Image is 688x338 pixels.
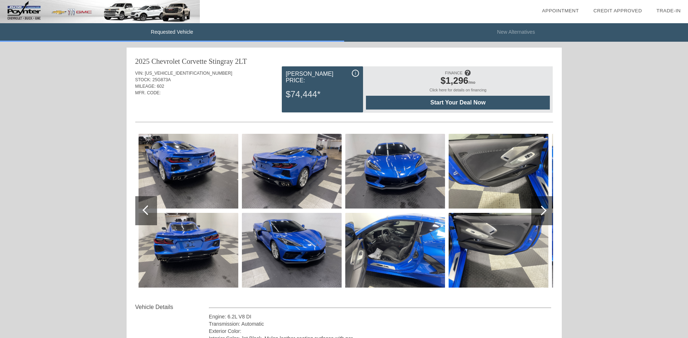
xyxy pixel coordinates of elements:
[370,75,546,88] div: /mo
[135,90,161,95] span: MFR. CODE:
[445,71,462,75] span: FINANCE
[593,8,642,13] a: Credit Approved
[441,75,468,86] span: $1,296
[145,71,232,76] span: [US_VEHICLE_IDENTIFICATION_NUMBER]
[656,8,681,13] a: Trade-In
[157,84,164,89] span: 602
[449,134,548,209] img: 36d94a0298eb97d9d87278c0a8e2b95bx.jpg
[242,134,342,209] img: 6d3806389d6e34d25a0382b96d47acaex.jpg
[355,71,356,76] span: i
[135,71,144,76] span: VIN:
[345,134,445,209] img: 60d89773b116df96800cc03ceb01f547x.jpg
[135,77,151,82] span: STOCK:
[286,85,359,104] div: $74,444*
[375,99,541,106] span: Start Your Deal Now
[345,213,445,288] img: caf5c03da06fee2f38f5653424044984x.jpg
[542,8,579,13] a: Appointment
[366,88,550,96] div: Click here for details on financing
[135,303,209,312] div: Vehicle Details
[286,70,359,85] div: [PERSON_NAME] Price:
[235,56,247,66] div: 2LT
[135,100,553,112] div: Quoted on [DATE] 3:01:29 PM
[552,134,652,209] img: 137a654c6ea4db3c33286702d03c99bbx.jpg
[209,327,552,335] div: Exterior Color:
[135,84,156,89] span: MILEAGE:
[152,77,171,82] span: 25G873A
[242,213,342,288] img: a68527594f31dd9ce27d070824e203dbx.jpg
[135,56,234,66] div: 2025 Chevrolet Corvette Stingray
[449,213,548,288] img: 83f45f8268bf6373f63025912a9a91a3x.jpg
[139,134,238,209] img: 13f6df4983ec0bb2a4cbcaf820762908x.jpg
[139,213,238,288] img: 36f156706f018bff205a260465854944x.jpg
[552,213,652,288] img: 2b3f59c4d3ea58185c9a5530f98f724dx.jpg
[209,320,552,327] div: Transmission: Automatic
[209,313,552,320] div: Engine: 6.2L V8 DI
